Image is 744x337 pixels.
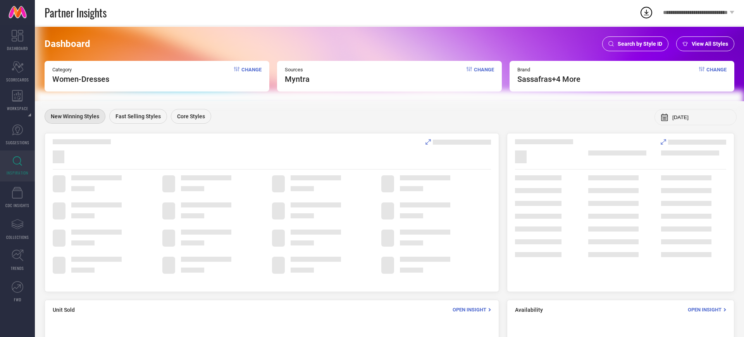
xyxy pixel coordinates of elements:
span: Partner Insights [45,5,107,21]
span: Open Insight [453,307,486,313]
span: Sources [285,67,310,73]
span: COLLECTIONS [6,234,29,240]
div: Analyse [425,139,491,145]
span: Dashboard [45,38,90,49]
span: WORKSPACE [7,105,28,111]
span: myntra [285,74,310,84]
span: Search by Style ID [618,41,662,47]
span: Open Insight [688,307,722,313]
span: New Winning Styles [51,113,99,119]
span: Brand [517,67,580,73]
span: TRENDS [11,265,24,271]
span: sassafras +4 More [517,74,580,84]
span: Change [706,67,727,84]
span: FWD [14,297,21,302]
span: Change [474,67,494,84]
span: INSPIRATION [7,170,28,176]
div: Open Insight [453,306,491,313]
span: CDC INSIGHTS [5,202,29,208]
span: SCORECARDS [6,77,29,83]
span: Core Styles [177,113,205,119]
span: Unit Sold [53,307,75,313]
div: Analyse [661,139,726,145]
input: Select month [672,114,730,120]
span: View All Styles [692,41,728,47]
div: Open Insight [688,306,726,313]
span: Change [241,67,262,84]
span: DASHBOARD [7,45,28,51]
span: Availability [515,307,543,313]
span: SUGGESTIONS [6,140,29,145]
div: Open download list [639,5,653,19]
span: Women-Dresses [52,74,109,84]
span: Category [52,67,109,73]
span: Fast Selling Styles [115,113,161,119]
